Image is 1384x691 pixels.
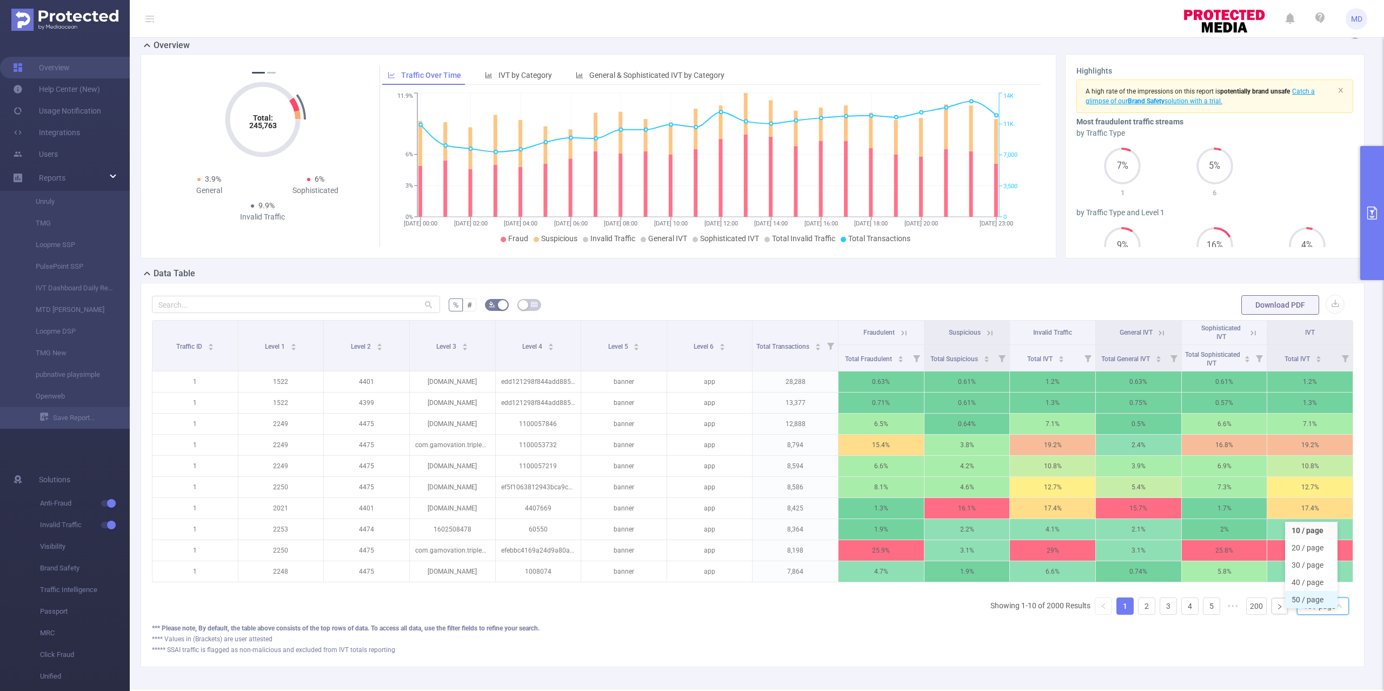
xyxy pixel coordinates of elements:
p: 0.64% [924,414,1010,434]
span: 16% [1196,241,1233,250]
div: Sort [462,342,468,348]
a: TMG New [22,342,117,364]
div: by Traffic Type [1076,128,1353,139]
p: 0.61% [924,371,1010,392]
p: 12.7% [1010,477,1095,497]
span: Invalid Traffic [1033,329,1072,336]
a: Unruly [22,191,117,212]
i: Filter menu [909,345,924,371]
tspan: 7,000 [1003,152,1017,159]
i: icon: caret-up [634,342,640,345]
p: 0.63% [1096,371,1181,392]
span: Reports [39,174,65,182]
p: 1 [152,435,238,455]
tspan: [DATE] 12:00 [704,220,738,227]
span: Fraud [508,234,528,243]
p: 2021 [238,498,324,519]
i: icon: caret-up [290,342,296,345]
i: icon: table [531,301,537,308]
p: 4475 [324,456,409,476]
li: 40 / page [1285,574,1338,591]
div: Sort [815,342,821,348]
p: 60550 [496,519,581,540]
span: Total Transactions [756,343,811,350]
i: Filter menu [1166,345,1181,371]
span: # [467,301,472,309]
span: Traffic Intelligence [40,579,130,601]
tspan: [DATE] 20:00 [904,220,938,227]
p: banner [581,477,667,497]
p: 0.61% [1182,371,1267,392]
tspan: 3% [405,182,413,189]
p: 6 [1169,188,1261,198]
p: 1 [152,414,238,434]
tspan: 0% [405,214,413,221]
p: 4475 [324,435,409,455]
li: 5 [1203,597,1220,615]
span: MRC [40,622,130,644]
p: [DOMAIN_NAME] [410,414,495,434]
p: 3.8% [924,435,1010,455]
span: Total IVT [1285,355,1312,363]
p: 4475 [324,414,409,434]
a: 2 [1139,598,1155,614]
i: icon: caret-up [897,354,903,357]
p: 1.3% [839,498,924,519]
span: ••• [1225,597,1242,615]
i: icon: caret-up [1059,354,1064,357]
i: icon: bar-chart [485,71,493,79]
span: Click Fraud [40,644,130,666]
p: 8,364 [753,519,838,540]
p: 4475 [324,477,409,497]
i: icon: caret-up [1245,354,1250,357]
tspan: 6% [405,151,413,158]
h3: Highlights [1076,65,1353,77]
i: icon: caret-down [897,358,903,361]
li: 10 / page [1285,522,1338,539]
span: is [1215,88,1290,95]
i: icon: bg-colors [489,301,495,308]
span: General IVT [1120,329,1153,336]
div: Invalid Traffic [209,211,316,223]
li: 4 [1181,597,1199,615]
a: pubnative playsimple [22,364,117,386]
p: [DOMAIN_NAME] [410,456,495,476]
p: 8,425 [753,498,838,519]
p: 16.1% [924,498,1010,519]
p: [DOMAIN_NAME] [410,498,495,519]
span: Total Transactions [848,234,910,243]
a: 4 [1182,598,1198,614]
p: banner [581,414,667,434]
a: TMG [22,212,117,234]
span: 3.9% [205,175,221,183]
p: 7.1% [1267,414,1353,434]
span: Unified [40,666,130,687]
b: potentially brand unsafe [1220,88,1290,95]
i: icon: left [1100,603,1107,609]
span: 9.9% [258,201,275,210]
p: 8,586 [753,477,838,497]
p: 16.8% [1182,435,1267,455]
p: 0.71% [839,393,924,413]
i: icon: caret-up [815,342,821,345]
div: Sort [983,354,990,361]
span: Total Suspicious [930,355,980,363]
p: 1 [152,519,238,540]
i: icon: caret-down [208,346,214,349]
p: banner [581,371,667,392]
p: [DOMAIN_NAME] [410,371,495,392]
span: Level 2 [351,343,372,350]
p: ef5f1063812943bca9cadcccca6b2957 [496,477,581,497]
p: 2.2% [924,519,1010,540]
p: 1.9% [839,519,924,540]
li: 3 [1160,597,1177,615]
tspan: 245,763 [249,121,276,130]
i: icon: caret-up [720,342,726,345]
li: 30 / page [1285,556,1338,574]
p: 1 [152,498,238,519]
span: 5% [1196,162,1233,170]
h2: Overview [154,39,190,52]
p: edd121298f844add8856f8ac37eeeee6 [496,371,581,392]
p: 1 [152,371,238,392]
a: Users [13,143,58,165]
